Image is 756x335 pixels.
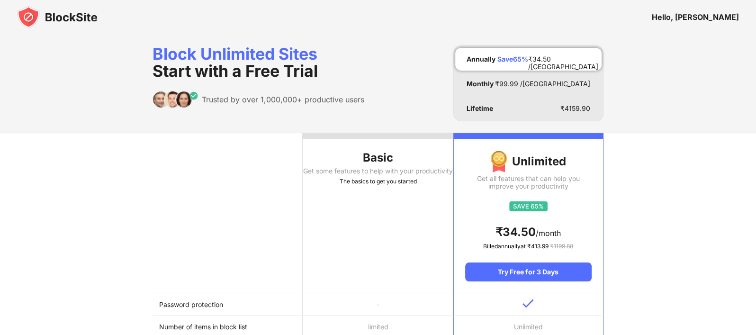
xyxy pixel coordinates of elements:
div: Basic [303,150,453,165]
td: - [303,293,453,316]
div: Get all features that can help you improve your productivity [465,175,592,190]
td: Password protection [153,293,303,316]
img: trusted-by.svg [153,91,198,108]
div: Try Free for 3 Days [465,263,592,281]
div: ₹ 99.99 /[GEOGRAPHIC_DATA] [495,80,590,88]
span: Start with a Free Trial [153,61,318,81]
div: Monthly [467,80,494,88]
div: Save 65 % [497,55,528,63]
div: Hello, [PERSON_NAME] [652,12,739,22]
img: save65.svg [509,201,548,211]
div: ₹ 4159.90 [560,105,590,112]
img: v-blue.svg [522,299,534,308]
img: img-premium-medal [490,150,507,173]
img: blocksite-icon-black.svg [17,6,98,28]
div: Get some features to help with your productivity [303,167,453,175]
div: Unlimited [465,150,592,173]
div: /month [465,225,592,240]
span: ₹ 1199.88 [550,243,573,250]
div: The basics to get you started [303,177,453,186]
div: Lifetime [467,105,493,112]
div: Annually [467,55,495,63]
div: Block Unlimited Sites [153,45,364,80]
div: ₹ 34.50 /[GEOGRAPHIC_DATA] [528,55,598,63]
div: Billed annually at ₹ 413.99 [465,242,592,251]
span: ₹ 34.50 [495,225,536,239]
div: Trusted by over 1,000,000+ productive users [202,95,364,104]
